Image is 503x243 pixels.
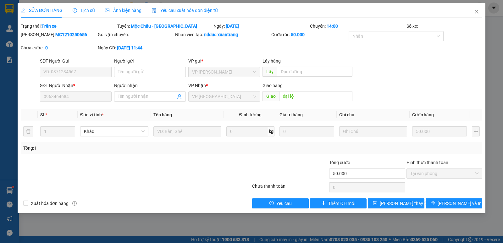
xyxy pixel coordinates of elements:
b: 50.000 [291,32,305,37]
span: [PERSON_NAME] thay đổi [380,200,430,207]
span: Lấy [263,67,277,77]
span: Yêu cầu [276,200,292,207]
b: Trên xe [41,24,57,29]
div: Gói vận chuyển: [98,31,174,38]
span: Giao hàng [263,83,283,88]
span: Lấy hàng [263,58,281,64]
div: Chuyến: [309,23,406,30]
span: VP MỘC CHÂU [192,67,256,77]
input: 0 [279,126,334,136]
label: Hình thức thanh toán [406,160,448,165]
span: Cước hàng [412,112,434,117]
div: Ngày: [213,23,309,30]
div: Ngày GD: [98,44,174,51]
span: Tổng cước [329,160,350,165]
b: ndduc.xuantrang [204,32,238,37]
button: save[PERSON_NAME] thay đổi [368,198,424,208]
b: MC1210250656 [55,32,87,37]
div: Chưa cước : [21,44,97,51]
span: save [373,201,377,206]
span: kg [268,126,274,136]
span: Yêu cầu xuất hóa đơn điện tử [152,8,218,13]
span: SỬA ĐƠN HÀNG [21,8,63,13]
span: Giao [263,91,279,101]
img: icon [152,8,157,13]
input: Dọc đường [279,91,353,101]
span: Định lượng [239,112,262,117]
span: Khác [84,127,144,136]
div: Trạng thái: [20,23,117,30]
span: Đơn vị tính [80,112,104,117]
b: Mộc Châu - [GEOGRAPHIC_DATA] [131,24,197,29]
button: plus [472,126,480,136]
div: Số xe: [406,23,483,30]
input: VD: Bàn, Ghế [153,126,221,136]
span: Lịch sử [73,8,95,13]
span: Thêm ĐH mới [328,200,355,207]
span: [PERSON_NAME] và In [438,200,482,207]
span: exclamation-circle [269,201,274,206]
span: edit [21,8,25,13]
div: Chưa thanh toán [251,183,329,194]
span: SL [40,112,45,117]
div: Người gửi [114,58,186,64]
b: 14:00 [327,24,338,29]
div: VP gửi [188,58,260,64]
div: Người nhận [114,82,186,89]
b: [DATE] 11:44 [117,45,142,50]
span: Ảnh kiện hàng [105,8,141,13]
span: close [474,9,479,14]
button: exclamation-circleYêu cầu [252,198,309,208]
b: [DATE] [226,24,239,29]
button: delete [23,126,33,136]
input: 0 [412,126,467,136]
span: Tên hàng [153,112,172,117]
span: user-add [177,94,182,99]
div: SĐT Người Gửi [40,58,112,64]
div: Tuyến: [117,23,213,30]
input: Dọc đường [277,67,353,77]
span: Xuất hóa đơn hàng [28,200,71,207]
div: Nhân viên tạo: [175,31,270,38]
th: Ghi chú [337,109,410,121]
div: SĐT Người Nhận [40,82,112,89]
b: 0 [45,45,48,50]
div: Cước rồi : [271,31,347,38]
span: VP Nhận [188,83,206,88]
span: VP HÀ NỘI [192,92,256,101]
span: plus [321,201,326,206]
div: [PERSON_NAME]: [21,31,97,38]
input: Ghi Chú [339,126,407,136]
button: Close [468,3,485,21]
button: plusThêm ĐH mới [310,198,367,208]
button: printer[PERSON_NAME] và In [426,198,482,208]
div: Tổng: 1 [23,145,195,152]
span: picture [105,8,109,13]
span: Giá trị hàng [279,112,303,117]
span: clock-circle [73,8,77,13]
span: printer [431,201,435,206]
span: info-circle [72,201,77,206]
span: Tại văn phòng [410,169,478,178]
